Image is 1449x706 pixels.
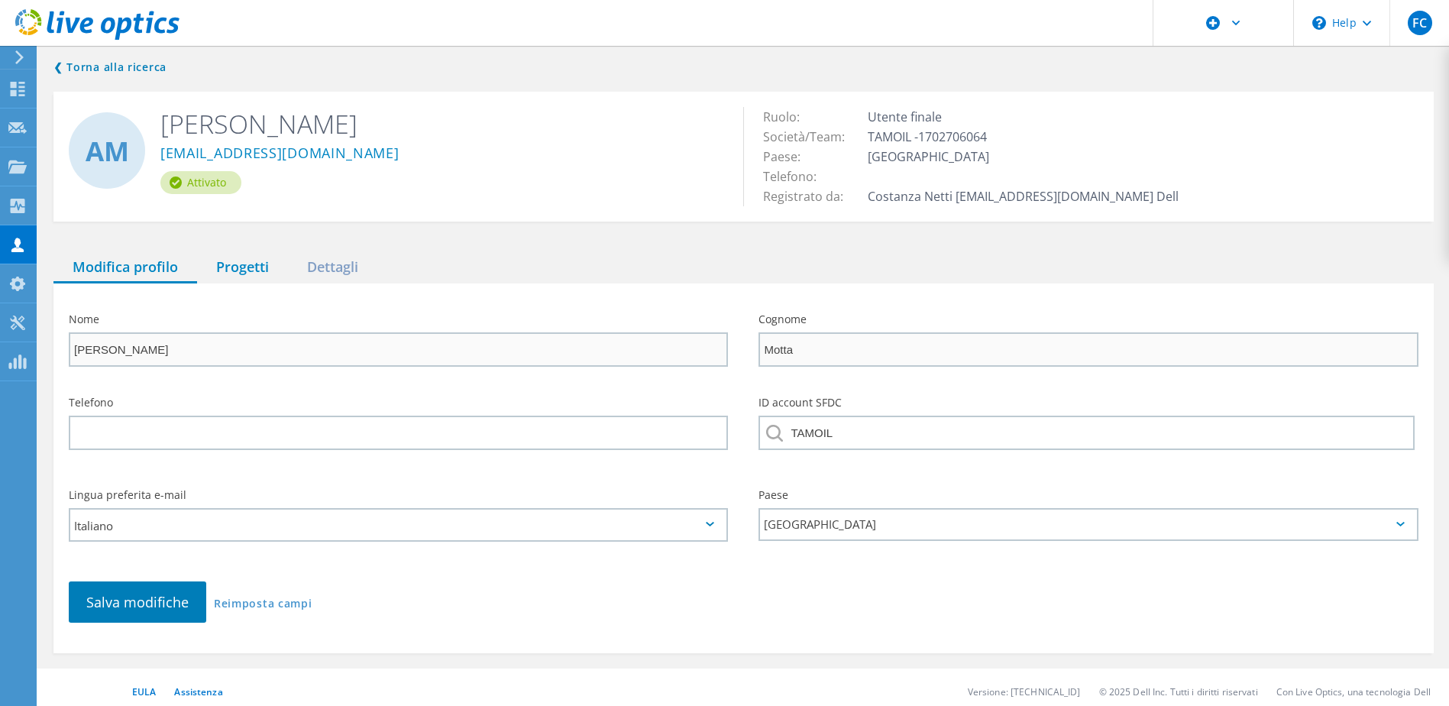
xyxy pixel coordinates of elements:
[763,188,859,205] span: Registrato da:
[214,598,312,611] a: Reimposta campi
[86,138,129,164] span: AM
[15,32,180,43] a: Live Optics Dashboard
[763,168,832,185] span: Telefono:
[1099,685,1258,698] li: © 2025 Dell Inc. Tutti i diritti riservati
[197,252,288,283] div: Progetti
[69,314,728,325] label: Nome
[758,314,1418,325] label: Cognome
[160,107,720,141] h2: [PERSON_NAME]
[288,252,377,283] div: Dettagli
[758,397,1418,408] label: ID account SFDC
[763,108,815,125] span: Ruolo:
[968,685,1081,698] li: Versione: [TECHNICAL_ID]
[758,490,1418,500] label: Paese
[69,490,728,500] label: Lingua preferita e-mail
[868,128,1002,145] span: TAMOIL -1702706064
[160,146,399,162] a: [EMAIL_ADDRESS][DOMAIN_NAME]
[864,147,1182,167] td: [GEOGRAPHIC_DATA]
[69,581,206,623] button: Salva modifiche
[86,593,189,611] span: Salva modifiche
[864,107,1182,127] td: Utente finale
[132,685,156,698] a: EULA
[53,252,197,283] div: Modifica profilo
[763,128,860,145] span: Società/Team:
[1276,685,1431,698] li: Con Live Optics, una tecnologia Dell
[69,397,728,408] label: Telefono
[53,58,167,76] a: Back to search
[864,186,1182,206] td: Costanza Netti [EMAIL_ADDRESS][DOMAIN_NAME] Dell
[174,685,222,698] a: Assistenza
[1412,17,1427,29] span: FC
[758,508,1418,541] div: [GEOGRAPHIC_DATA]
[763,148,816,165] span: Paese:
[160,171,241,194] div: Attivato
[1312,16,1326,30] svg: \n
